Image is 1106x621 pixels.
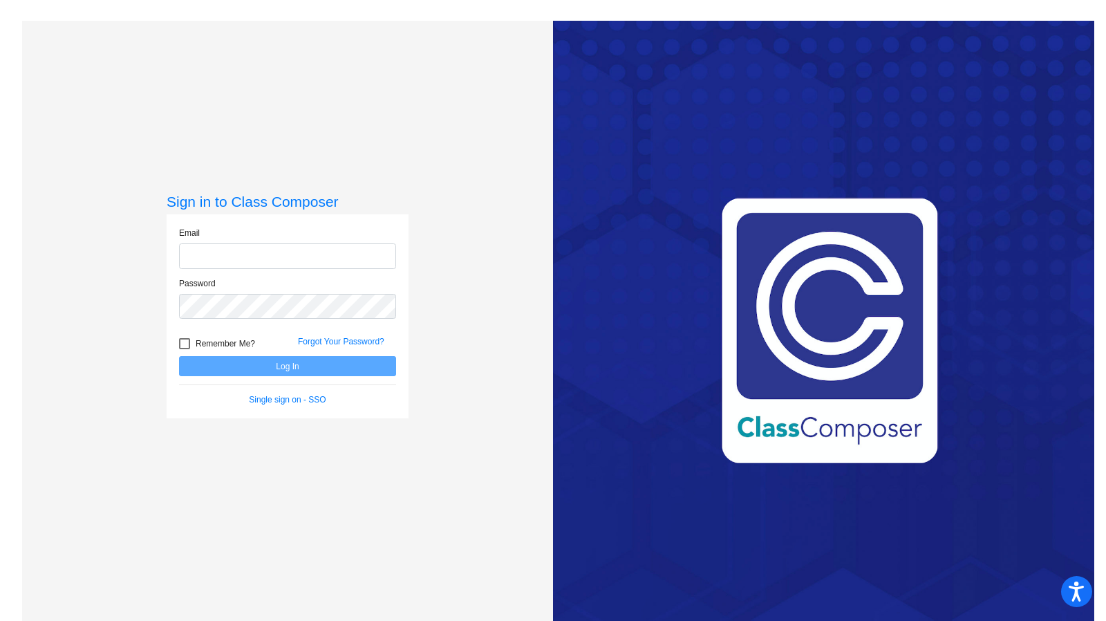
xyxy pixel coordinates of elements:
span: Remember Me? [196,335,255,352]
a: Single sign on - SSO [249,395,326,405]
label: Password [179,277,216,290]
label: Email [179,227,200,239]
h3: Sign in to Class Composer [167,193,409,210]
a: Forgot Your Password? [298,337,384,346]
button: Log In [179,356,396,376]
